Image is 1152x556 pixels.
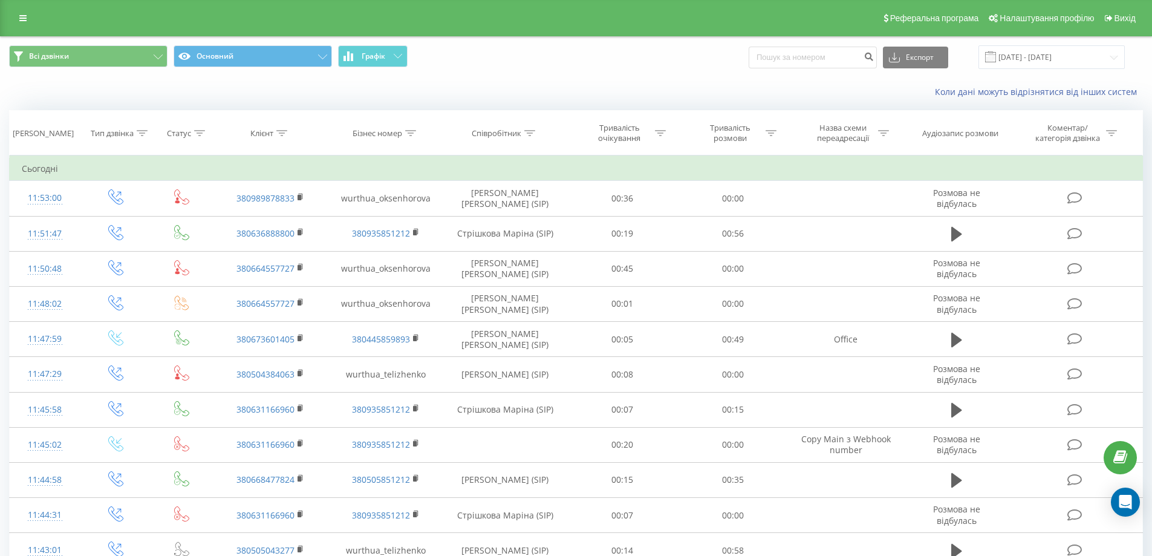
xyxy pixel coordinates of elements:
[9,45,168,67] button: Всі дзвінки
[678,216,789,251] td: 00:56
[236,404,295,415] a: 380631166960
[353,128,402,139] div: Бізнес номер
[788,322,903,357] td: Office
[352,333,410,345] a: 380445859893
[1000,13,1094,23] span: Налаштування профілю
[328,357,443,392] td: wurthua_telizhenko
[328,251,443,286] td: wurthua_oksenhorova
[91,128,134,139] div: Тип дзвінка
[352,404,410,415] a: 380935851212
[236,439,295,450] a: 380631166960
[22,292,68,316] div: 11:48:02
[933,292,980,315] span: Розмова не відбулась
[250,128,273,139] div: Клієнт
[236,474,295,485] a: 380668477824
[22,362,68,386] div: 11:47:29
[328,286,443,321] td: wurthua_oksenhorova
[338,45,408,67] button: Графік
[167,128,191,139] div: Статус
[1111,488,1140,517] div: Open Intercom Messenger
[678,498,789,533] td: 00:00
[236,298,295,309] a: 380664557727
[933,257,980,280] span: Розмова не відбулась
[352,509,410,521] a: 380935851212
[922,128,998,139] div: Аудіозапис розмови
[236,333,295,345] a: 380673601405
[22,398,68,422] div: 11:45:58
[567,181,678,216] td: 00:36
[567,286,678,321] td: 00:01
[567,462,678,497] td: 00:15
[236,545,295,556] a: 380505043277
[749,47,877,68] input: Пошук за номером
[1115,13,1136,23] span: Вихід
[10,157,1143,181] td: Сьогодні
[933,363,980,385] span: Розмова не відбулась
[567,427,678,462] td: 00:20
[698,123,763,143] div: Тривалість розмови
[352,227,410,239] a: 380935851212
[328,181,443,216] td: wurthua_oksenhorova
[13,128,74,139] div: [PERSON_NAME]
[352,474,410,485] a: 380505851212
[1032,123,1103,143] div: Коментар/категорія дзвінка
[22,433,68,457] div: 11:45:02
[443,392,567,427] td: Стрішкова Маріна (SIP)
[883,47,948,68] button: Експорт
[933,187,980,209] span: Розмова не відбулась
[678,322,789,357] td: 00:49
[362,52,385,61] span: Графік
[22,186,68,210] div: 11:53:00
[352,439,410,450] a: 380935851212
[22,468,68,492] div: 11:44:58
[443,498,567,533] td: Стрішкова Маріна (SIP)
[810,123,875,143] div: Назва схеми переадресації
[567,251,678,286] td: 00:45
[22,222,68,246] div: 11:51:47
[472,128,521,139] div: Співробітник
[236,263,295,274] a: 380664557727
[443,462,567,497] td: [PERSON_NAME] (SIP)
[236,192,295,204] a: 380989878833
[678,392,789,427] td: 00:15
[567,357,678,392] td: 00:08
[443,181,567,216] td: [PERSON_NAME] [PERSON_NAME] (SIP)
[933,503,980,526] span: Розмова не відбулась
[443,286,567,321] td: [PERSON_NAME] [PERSON_NAME] (SIP)
[788,427,903,462] td: Copy Main з Webhook number
[443,322,567,357] td: [PERSON_NAME] [PERSON_NAME] (SIP)
[236,509,295,521] a: 380631166960
[678,357,789,392] td: 00:00
[443,216,567,251] td: Стрішкова Маріна (SIP)
[567,322,678,357] td: 00:05
[678,286,789,321] td: 00:00
[567,498,678,533] td: 00:07
[678,181,789,216] td: 00:00
[22,503,68,527] div: 11:44:31
[174,45,332,67] button: Основний
[935,86,1143,97] a: Коли дані можуть відрізнятися вiд інших систем
[236,227,295,239] a: 380636888800
[443,251,567,286] td: [PERSON_NAME] [PERSON_NAME] (SIP)
[678,427,789,462] td: 00:00
[22,257,68,281] div: 11:50:48
[933,433,980,456] span: Розмова не відбулась
[443,357,567,392] td: [PERSON_NAME] (SIP)
[587,123,652,143] div: Тривалість очікування
[236,368,295,380] a: 380504384063
[567,216,678,251] td: 00:19
[678,251,789,286] td: 00:00
[567,392,678,427] td: 00:07
[29,51,69,61] span: Всі дзвінки
[678,462,789,497] td: 00:35
[22,327,68,351] div: 11:47:59
[890,13,979,23] span: Реферальна програма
